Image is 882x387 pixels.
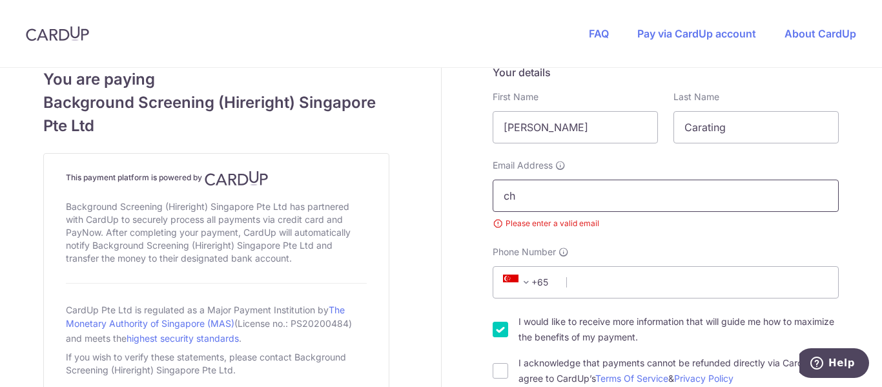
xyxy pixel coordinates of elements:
[799,348,869,381] iframe: Opens a widget where you can find more information
[503,275,534,290] span: +65
[66,198,367,267] div: Background Screening (Hireright) Singapore Pte Ltd has partnered with CardUp to securely process ...
[66,299,367,348] div: CardUp Pte Ltd is regulated as a Major Payment Institution by (License no.: PS20200484) and meets...
[493,159,553,172] span: Email Address
[493,90,538,103] label: First Name
[637,27,756,40] a: Pay via CardUp account
[518,355,839,386] label: I acknowledge that payments cannot be refunded directly via CardUp and agree to CardUp’s &
[493,217,839,230] small: Please enter a valid email
[674,373,733,384] a: Privacy Policy
[66,171,367,186] h4: This payment platform is powered by
[26,26,89,41] img: CardUp
[43,91,389,138] span: Background Screening (Hireright) Singapore Pte Ltd
[589,27,609,40] a: FAQ
[493,180,839,212] input: Email address
[205,171,268,186] img: CardUp
[785,27,856,40] a: About CardUp
[493,111,658,143] input: First name
[518,314,839,345] label: I would like to receive more information that will guide me how to maximize the benefits of my pa...
[66,348,367,379] div: If you wish to verify these statements, please contact Background Screening (Hireright) Singapore...
[673,90,719,103] label: Last Name
[493,65,839,80] h5: Your details
[43,68,389,91] span: You are paying
[595,373,668,384] a: Terms Of Service
[673,111,839,143] input: Last name
[493,246,556,258] span: Phone Number
[499,275,557,290] span: +65
[127,333,239,344] a: highest security standards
